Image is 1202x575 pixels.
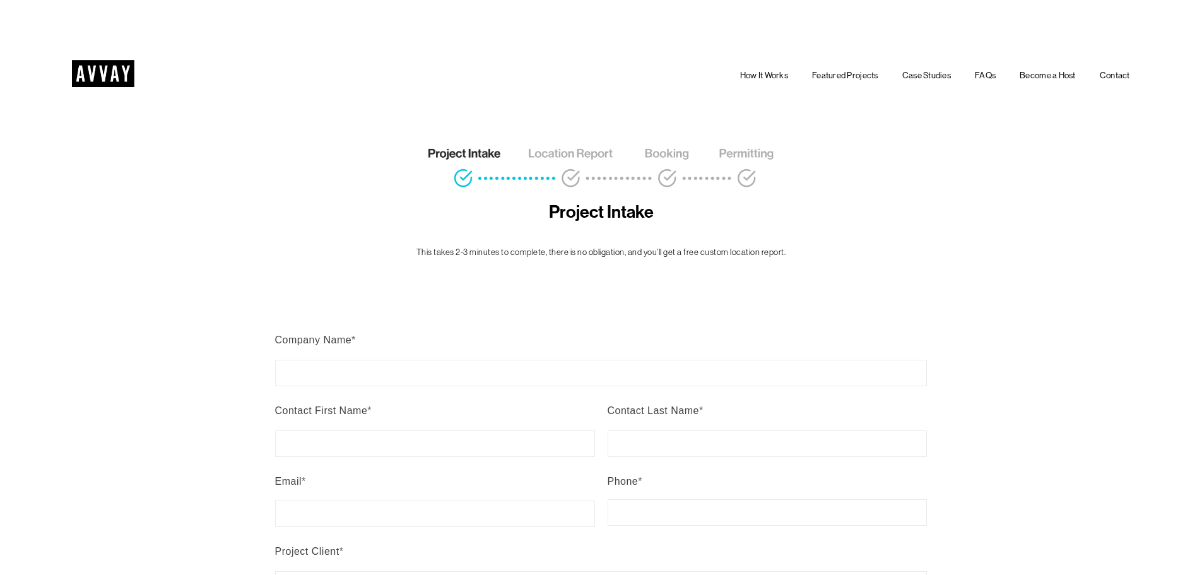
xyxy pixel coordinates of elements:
[812,68,878,83] a: Featured Projects
[275,335,352,345] span: Company Name
[275,360,928,386] input: Company Name*
[975,68,996,83] a: FAQs
[275,405,368,416] span: Contact First Name
[740,68,788,83] a: How It Works
[1020,68,1076,83] a: Become a Host
[275,546,339,557] span: Project Client
[608,405,699,416] span: Contact Last Name
[338,201,864,223] h4: Project Intake
[608,430,928,457] input: Contact Last Name*
[902,68,951,83] a: Case Studies
[275,501,595,527] input: Email*
[72,60,134,87] img: AVVAY - The First Nationwide Location Scouting Co.
[275,476,302,487] span: Email
[275,430,595,457] input: Contact First Name*
[608,476,639,487] span: Phone
[608,499,928,526] input: Phone*
[338,246,864,259] p: This takes 2-3 minutes to complete, there is no obligation, and you’ll get a free custom location...
[1100,68,1130,83] a: Contact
